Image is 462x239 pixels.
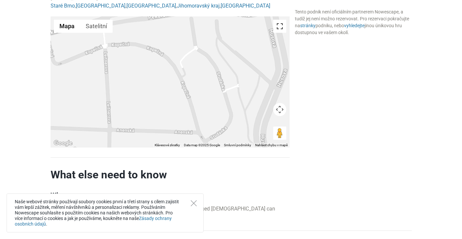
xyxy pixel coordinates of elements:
[184,143,220,147] span: Data map ©2025 Google
[51,191,290,199] h3: Who can come
[51,3,75,9] a: Staré Brno
[7,193,204,232] div: Naše webové stránky používají soubory cookies první a třetí strany s cílem zajistit vám lepší záž...
[52,139,74,148] a: Otevřít tuto oblast v Mapách Google (otevře nové okno)
[15,216,172,227] a: Zásady ochrany osobních údajů
[221,3,270,9] a: [GEOGRAPHIC_DATA]
[51,168,290,181] h2: What else need to know
[255,143,288,147] a: Nahlásit chybu v mapě
[295,9,412,36] div: Tento podnik není oficiálním partnerem Nowescape, a tudíž jej není možno rezervovat. Pro rezervac...
[126,3,176,9] a: [GEOGRAPHIC_DATA]
[273,20,286,33] button: Přepnout zobrazení na celou obrazovku
[273,103,286,116] button: Ovládání kamery na mapě
[52,139,74,148] img: Google
[273,127,286,140] button: Přetažením panáčka na mapu otevřete Street View
[191,200,197,206] button: Close
[80,20,113,33] button: Zobrazit satelitní snímky
[155,143,180,148] button: Klávesové zkratky
[76,3,125,9] a: [GEOGRAPHIC_DATA]
[224,143,251,147] a: Smluvní podmínky (otevře se na nové kartě)
[177,3,220,9] a: Jihomoravský kraj
[344,23,364,28] a: vyhledejte
[54,20,80,33] button: Zobrazit mapu s ulicemi
[300,23,316,28] a: stránky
